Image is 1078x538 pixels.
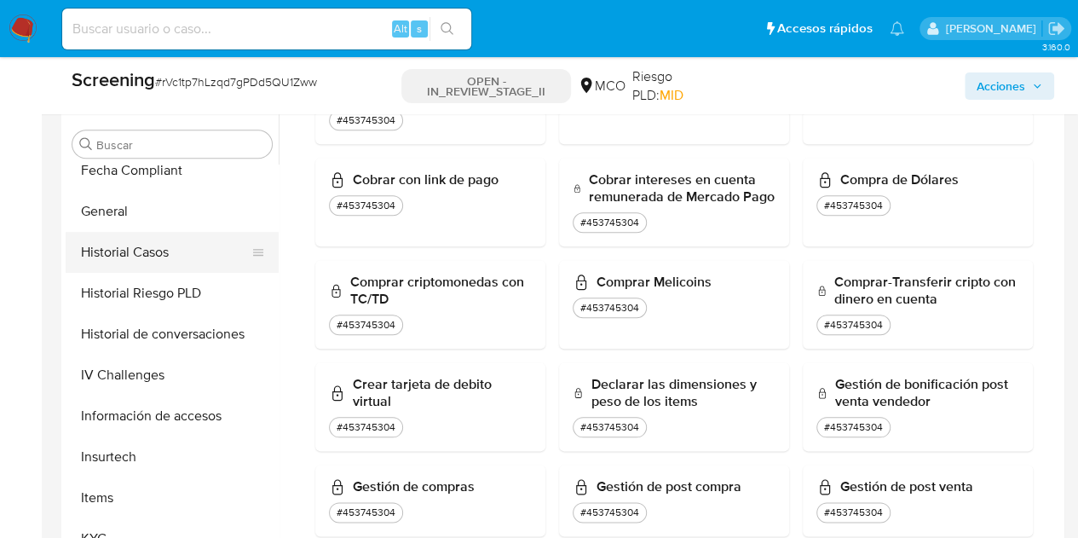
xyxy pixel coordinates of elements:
span: Riesgo PLD: [632,67,724,104]
b: Screening [72,66,155,93]
input: Buscar [96,137,265,153]
button: IV Challenges [66,355,279,396]
input: Buscar usuario o caso... [62,18,471,40]
span: MID [660,85,683,105]
a: Salir [1047,20,1065,38]
button: Items [66,477,279,518]
button: Historial de conversaciones [66,314,279,355]
button: search-icon [429,17,464,41]
button: General [66,191,279,232]
div: MCO [578,77,625,95]
span: # rVc1tp7hLzqd7gPDd5QU1Zww [155,73,317,90]
button: Fecha Compliant [66,150,279,191]
span: Acciones [977,72,1025,100]
a: Notificaciones [890,21,904,36]
p: marcela.perdomo@mercadolibre.com.co [945,20,1041,37]
span: 3.160.0 [1041,40,1069,54]
button: Insurtech [66,437,279,477]
button: Acciones [965,72,1054,100]
button: Historial Riesgo PLD [66,273,279,314]
span: Alt [394,20,407,37]
button: Buscar [79,137,93,151]
button: Información de accesos [66,396,279,437]
button: Historial Casos [66,232,265,273]
span: s [417,20,422,37]
span: Accesos rápidos [777,20,873,38]
p: OPEN - IN_REVIEW_STAGE_II [401,69,571,103]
